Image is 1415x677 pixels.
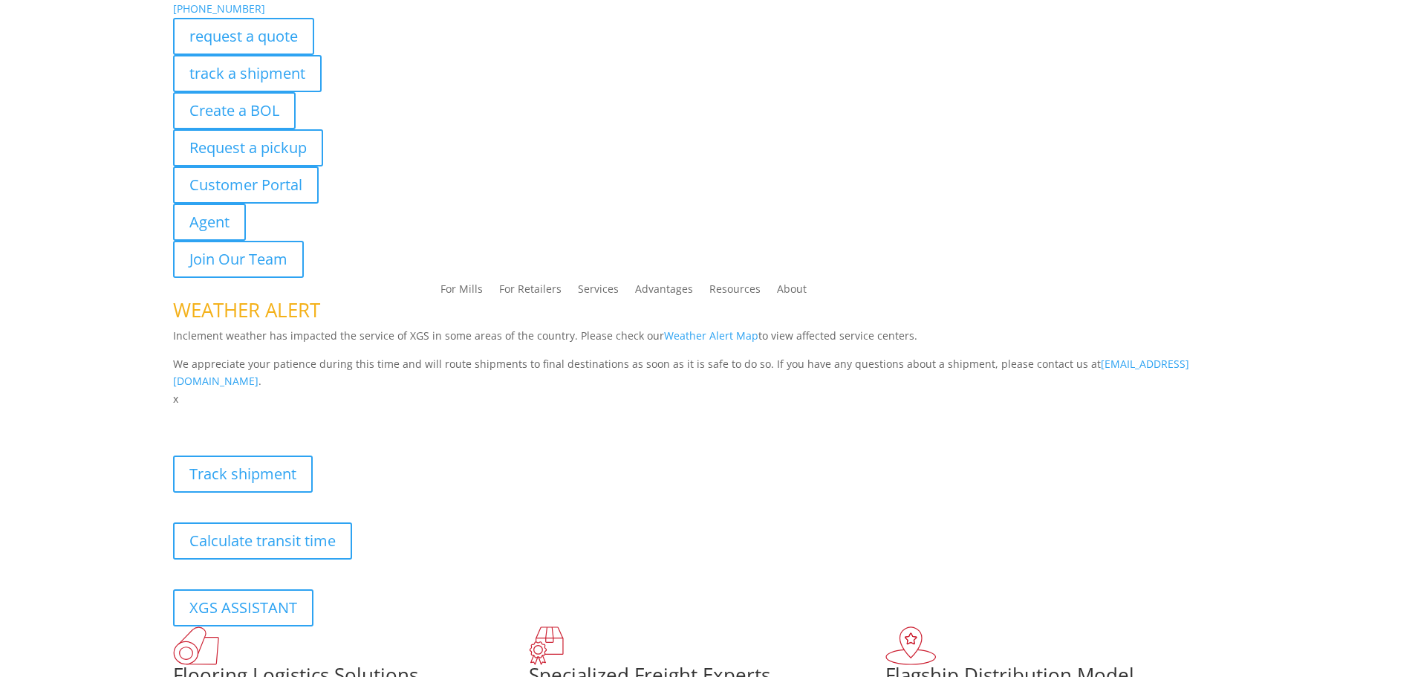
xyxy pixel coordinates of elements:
p: x [173,390,1243,408]
a: Calculate transit time [173,522,352,560]
a: About [777,284,807,300]
a: request a quote [173,18,314,55]
img: xgs-icon-focused-on-flooring-red [529,626,564,665]
a: Create a BOL [173,92,296,129]
a: [PHONE_NUMBER] [173,1,265,16]
img: xgs-icon-total-supply-chain-intelligence-red [173,626,219,665]
a: XGS ASSISTANT [173,589,313,626]
p: We appreciate your patience during this time and will route shipments to final destinations as so... [173,355,1243,391]
a: Resources [709,284,761,300]
a: Agent [173,204,246,241]
a: Advantages [635,284,693,300]
b: Visibility, transparency, and control for your entire supply chain. [173,410,504,424]
a: Services [578,284,619,300]
a: Customer Portal [173,166,319,204]
a: track a shipment [173,55,322,92]
a: Weather Alert Map [664,328,758,343]
a: Join Our Team [173,241,304,278]
p: Inclement weather has impacted the service of XGS in some areas of the country. Please check our ... [173,327,1243,355]
a: Request a pickup [173,129,323,166]
img: xgs-icon-flagship-distribution-model-red [885,626,937,665]
a: Track shipment [173,456,313,493]
span: WEATHER ALERT [173,297,320,323]
a: For Mills [440,284,483,300]
a: For Retailers [499,284,562,300]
